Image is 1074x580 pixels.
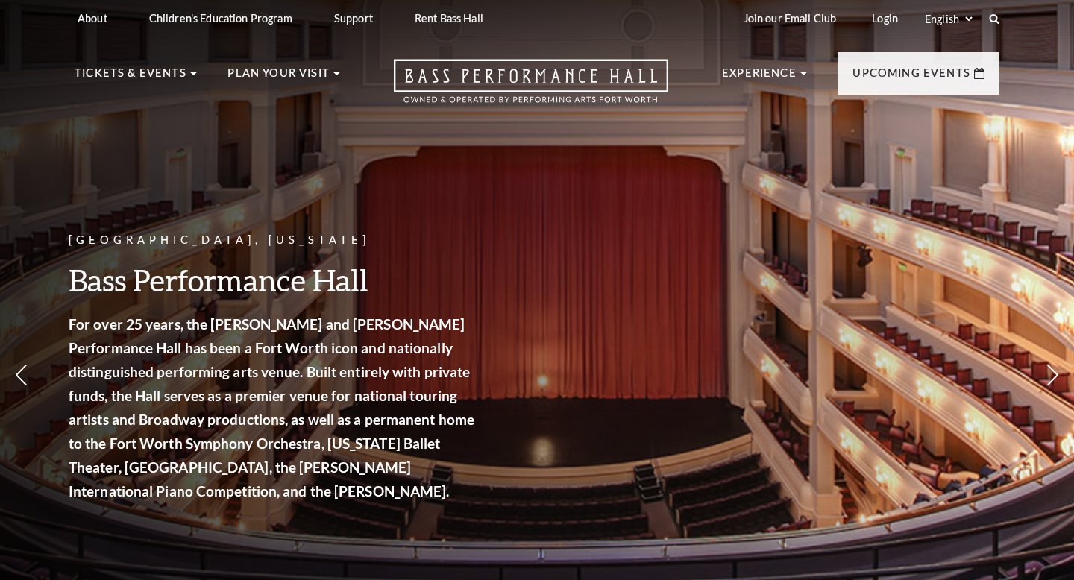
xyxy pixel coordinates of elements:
p: Upcoming Events [852,64,970,91]
p: [GEOGRAPHIC_DATA], [US_STATE] [69,231,479,250]
strong: For over 25 years, the [PERSON_NAME] and [PERSON_NAME] Performance Hall has been a Fort Worth ico... [69,315,474,499]
p: Children's Education Program [149,12,292,25]
p: Rent Bass Hall [415,12,483,25]
p: Tickets & Events [75,64,186,91]
p: Support [334,12,373,25]
p: About [78,12,107,25]
select: Select: [922,12,975,26]
h3: Bass Performance Hall [69,261,479,299]
p: Experience [722,64,797,91]
p: Plan Your Visit [227,64,330,91]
